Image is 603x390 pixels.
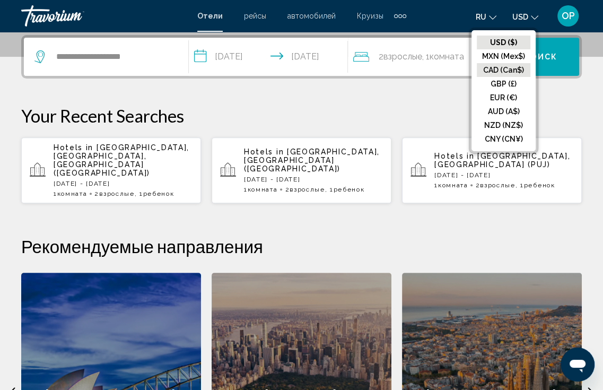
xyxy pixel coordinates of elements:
button: Change currency [512,9,538,24]
span: 2 [475,181,515,189]
button: Hotels in [GEOGRAPHIC_DATA], [GEOGRAPHIC_DATA] ([GEOGRAPHIC_DATA])[DATE] - [DATE]1Комната2Взрослы... [212,137,391,204]
span: Ребенок [143,190,174,197]
span: Hotels in [244,148,284,156]
span: USD [512,13,528,21]
span: Hotels in [434,152,474,160]
span: , 1 [422,49,464,64]
a: Круизы [357,12,383,20]
button: CNY (CN¥) [477,132,530,146]
span: Комната [248,186,278,193]
button: MXN (Mex$) [477,49,530,63]
span: 1 [434,181,468,189]
span: [GEOGRAPHIC_DATA], [GEOGRAPHIC_DATA] ([GEOGRAPHIC_DATA]) [244,148,380,173]
button: Check-in date: Nov 1, 2025 Check-out date: Nov 8, 2025 [189,38,348,76]
button: Travelers: 2 adults, 0 children [348,38,502,76]
span: Ребенок [524,181,555,189]
span: ru [476,13,486,21]
a: рейсы [244,12,266,20]
span: Комната [57,190,88,197]
button: CAD (Can$) [477,63,530,77]
span: 2 [94,190,134,197]
span: Ребенок [334,186,365,193]
button: Change language [476,9,496,24]
button: Hotels in [GEOGRAPHIC_DATA], [GEOGRAPHIC_DATA] (PUJ)[DATE] - [DATE]1Комната2Взрослые, 1Ребенок [402,137,582,204]
span: Комната [430,51,464,62]
span: [GEOGRAPHIC_DATA], [GEOGRAPHIC_DATA] (PUJ) [434,152,570,169]
span: Комната [438,181,468,189]
button: Поиск [502,38,579,76]
span: 1 [54,190,87,197]
span: OP [562,11,575,21]
span: 1 [244,186,277,193]
h2: Рекомендуемые направления [21,236,582,257]
p: [DATE] - [DATE] [54,180,193,187]
span: 2 [285,186,325,193]
span: Взрослые [99,190,134,197]
a: автомобилей [287,12,336,20]
span: Взрослые [383,51,422,62]
span: Взрослые [480,181,515,189]
button: GBP (£) [477,77,530,91]
button: AUD (A$) [477,105,530,118]
button: Hotels in [GEOGRAPHIC_DATA], [GEOGRAPHIC_DATA], [GEOGRAPHIC_DATA] ([GEOGRAPHIC_DATA])[DATE] - [DA... [21,137,201,204]
a: Travorium [21,5,187,27]
span: , 1 [325,186,365,193]
button: NZD (NZ$) [477,118,530,132]
a: Отели [197,12,223,20]
button: EUR (€) [477,91,530,105]
span: 2 [379,49,422,64]
p: [DATE] - [DATE] [434,171,573,179]
button: USD ($) [477,36,530,49]
span: [GEOGRAPHIC_DATA], [GEOGRAPHIC_DATA], [GEOGRAPHIC_DATA] ([GEOGRAPHIC_DATA]) [54,143,189,177]
p: Your Recent Searches [21,105,582,126]
span: Поиск [524,53,557,62]
span: Hotels in [54,143,93,152]
span: , 1 [135,190,174,197]
iframe: Кнопка запуска окна обмена сообщениями [561,348,595,382]
button: User Menu [554,5,582,27]
span: , 1 [515,181,555,189]
span: Взрослые [290,186,325,193]
button: Extra navigation items [394,7,406,24]
div: Search widget [24,38,579,76]
p: [DATE] - [DATE] [244,176,383,183]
